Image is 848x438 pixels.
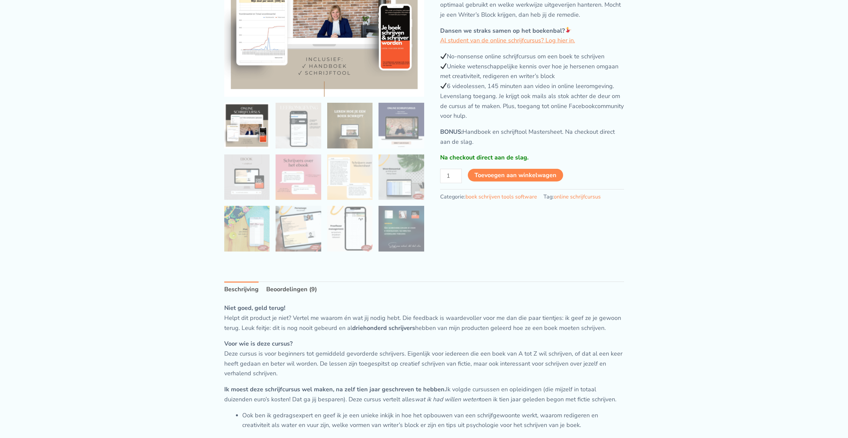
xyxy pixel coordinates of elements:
[276,103,321,148] img: online schrijfcursus boek schrijven creatief schrijfopleiding
[224,103,270,148] img: ONLINE SCHRIJFCURSUS: boek schrijven & schrijver worden
[440,153,528,161] strong: Na checkout direct aan de slag.
[465,193,537,200] a: boek schrijven tools software
[276,206,321,252] img: ONLINE SCHRIJFCURSUS: boek schrijven & schrijver worden - Afbeelding 10
[224,206,270,252] img: ONLINE SCHRIJFCURSUS: boek schrijven & schrijver worden - Afbeelding 9
[224,303,624,333] p: Helpt dit product je niet? Vertel me waarom én wat jij nodig hebt. Die feedback is waardevoller v...
[440,52,624,121] p: No-nonsense online schrijfcursus om een boek te schrijven Unieke wetenschappelijke kennis over ho...
[224,304,285,312] strong: Niet goed, geld terug!
[379,206,424,252] img: online schrijfcursus ebook en schrijftool recensies schrijvers beginnend schrijfles
[440,27,572,35] strong: Dansen we straks samen op het boekenbal?
[224,385,624,404] p: Ik volgde cursussen en opleidingen (die mijzelf in totaal duizenden euro’s kosten! Dat ga jij bes...
[440,83,446,89] img: ✔️
[543,192,601,202] span: Tag:
[327,154,373,200] img: ONLINE SCHRIJFCURSUS: boek schrijven & schrijver worden - Afbeelding 7
[554,193,601,200] a: online schrijfcursus
[468,169,563,181] button: Toevoegen aan winkelwagen
[327,103,373,148] img: ONLINE SCHRIJFCURSUS: boek schrijven & schrijver worden - Afbeelding 3
[440,127,624,147] p: Handboek en schrijftool Mastersheet. Na checkout direct aan de slag.
[242,411,624,430] li: Ook ben ik gedragsexpert en geef ik je een unieke inkijk in hoe het opbouwen van een schrijfgewoo...
[352,324,415,332] strong: driehonderd schrijvers
[440,169,462,183] input: Productaantal
[440,53,446,59] img: ✔️
[327,206,373,252] img: ONLINE SCHRIJFCURSUS: boek schrijven & schrijver worden - Afbeelding 11
[266,282,317,298] a: Beoordelingen (9)
[440,63,446,69] img: ✔️
[224,282,259,298] a: Beschrijving
[415,395,479,403] em: wat ik had willen weten
[224,339,624,379] p: Deze cursus is voor beginners tot gemiddeld gevorderde schrijvers. Eigenlijk voor iedereen die ee...
[565,27,571,33] img: 💃
[379,103,424,148] img: online schrijfcursus goedkoop schrijven boek schrijf eigen
[276,154,321,200] img: ONLINE SCHRIJFCURSUS: boek schrijven & schrijver worden - Afbeelding 6
[224,385,446,393] strong: Ik moest deze schrijfcursus wel maken, na zelf tien jaar geschreven te hebben.
[224,340,293,348] strong: Voor wie is deze cursus?
[224,154,270,200] img: ONLINE SCHRIJFCURSUS: boek schrijven & schrijver worden - Afbeelding 5
[440,128,462,136] strong: BONUS:
[440,192,537,202] span: Categorie:
[440,36,575,44] a: Al student van de online schrijfcursus? Log hier in.
[379,154,424,200] img: ONLINE SCHRIJFCURSUS: boek schrijven & schrijver worden - Afbeelding 8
